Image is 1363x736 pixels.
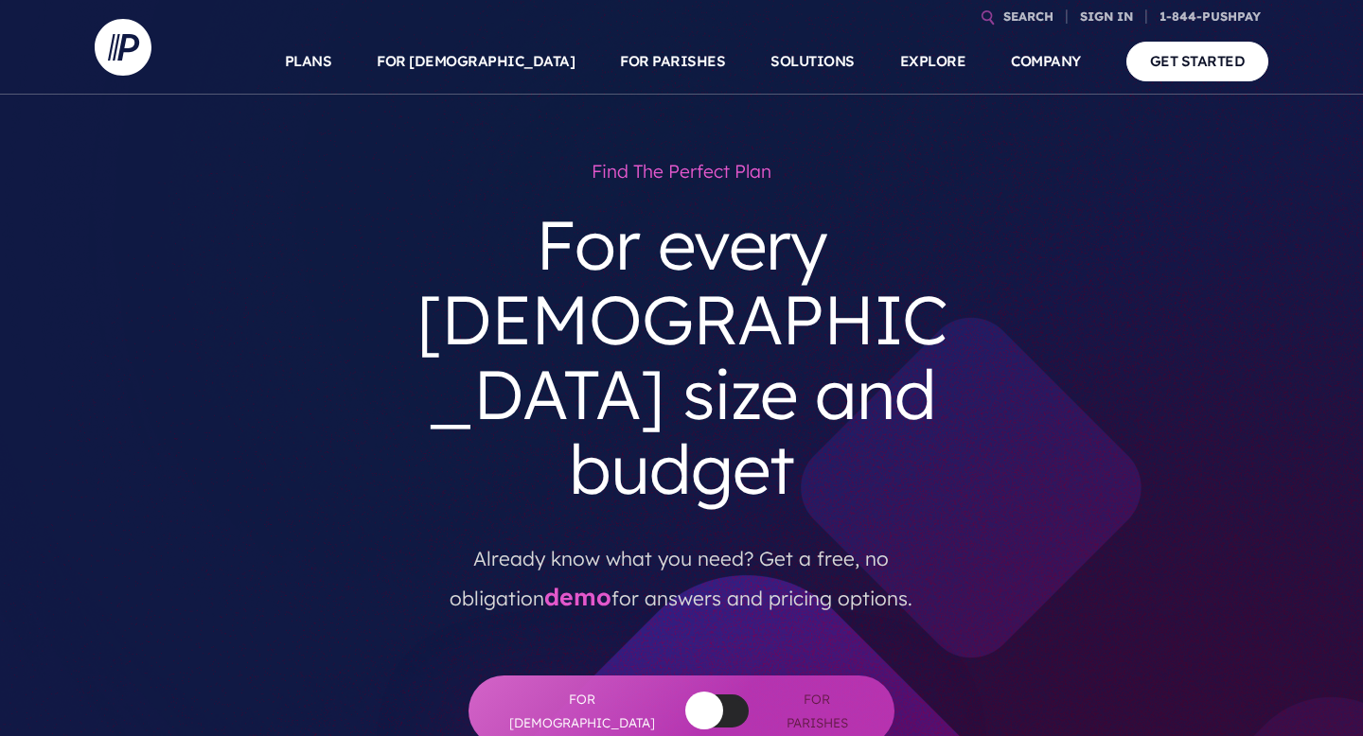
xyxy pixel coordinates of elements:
[900,28,966,95] a: EXPLORE
[396,151,967,192] h1: Find the perfect plan
[544,582,611,611] a: demo
[1011,28,1081,95] a: COMPANY
[410,522,953,619] p: Already know what you need? Get a free, no obligation for answers and pricing options.
[777,688,857,734] span: For Parishes
[506,688,658,734] span: For [DEMOGRAPHIC_DATA]
[1126,42,1269,80] a: GET STARTED
[620,28,725,95] a: FOR PARISHES
[377,28,575,95] a: FOR [DEMOGRAPHIC_DATA]
[396,192,967,522] h3: For every [DEMOGRAPHIC_DATA] size and budget
[285,28,332,95] a: PLANS
[770,28,855,95] a: SOLUTIONS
